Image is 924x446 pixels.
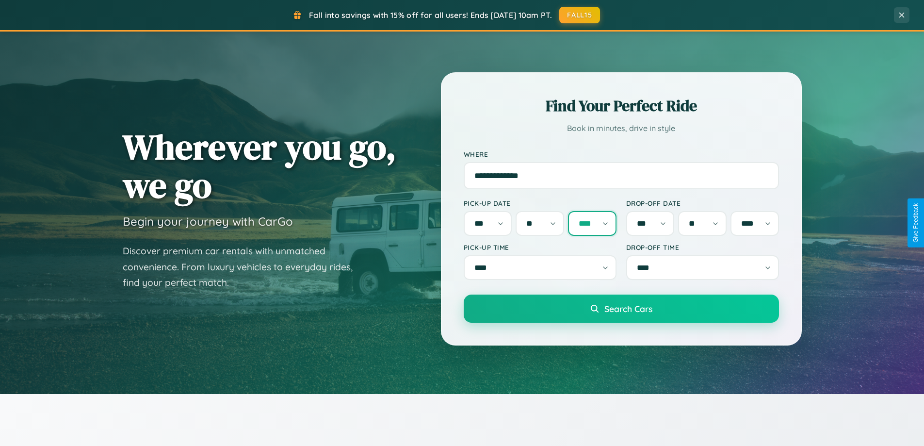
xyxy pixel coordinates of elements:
button: FALL15 [559,7,600,23]
label: Drop-off Date [626,199,779,207]
span: Fall into savings with 15% off for all users! Ends [DATE] 10am PT. [309,10,552,20]
label: Where [464,150,779,158]
label: Drop-off Time [626,243,779,251]
label: Pick-up Date [464,199,616,207]
h1: Wherever you go, we go [123,128,396,204]
h2: Find Your Perfect Ride [464,95,779,116]
span: Search Cars [604,303,652,314]
p: Discover premium car rentals with unmatched convenience. From luxury vehicles to everyday rides, ... [123,243,365,291]
label: Pick-up Time [464,243,616,251]
h3: Begin your journey with CarGo [123,214,293,229]
div: Give Feedback [912,203,919,243]
button: Search Cars [464,295,779,323]
p: Book in minutes, drive in style [464,121,779,135]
